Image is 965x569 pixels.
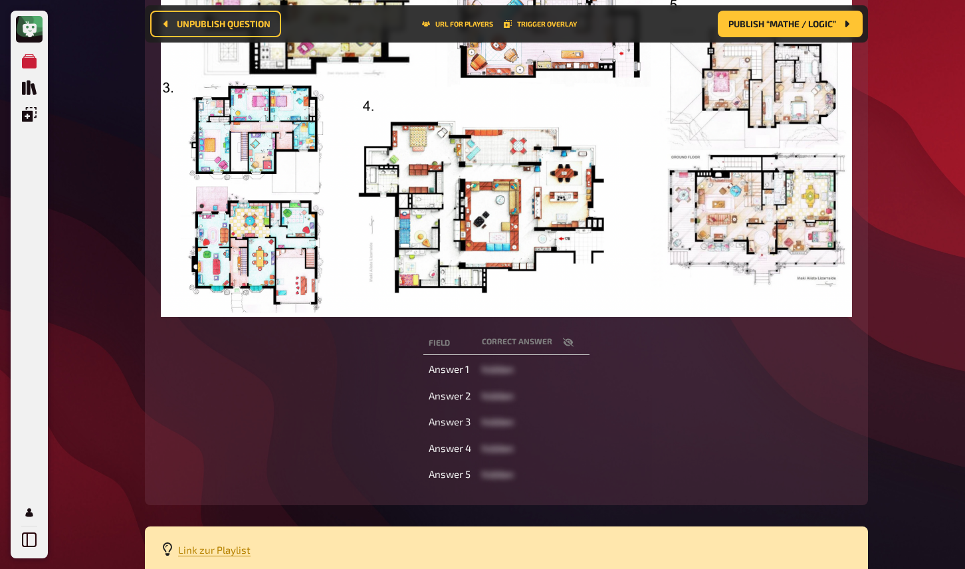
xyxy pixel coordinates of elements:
[423,463,477,487] td: Answer 5
[423,358,477,382] td: Answer 1
[482,415,514,427] span: hidden
[482,468,514,480] span: hidden
[16,74,43,101] a: Quiz Library
[423,437,477,461] td: Answer 4
[178,544,251,556] a: Link zur Playlist
[728,19,836,29] span: Publish “Mathe / Logic”
[482,442,514,454] span: hidden
[477,330,590,355] th: correct answer
[423,410,477,434] td: Answer 3
[504,20,577,28] button: Trigger Overlay
[150,11,281,37] button: Unpublish question
[16,101,43,128] a: Overlays
[177,19,270,29] span: Unpublish question
[482,363,514,375] span: hidden
[718,11,863,37] button: Publish “Mathe / Logic”
[422,20,493,28] button: URL for players
[482,390,514,401] span: hidden
[423,330,477,355] th: Field
[423,384,477,408] td: Answer 2
[16,499,43,526] a: My Account
[16,48,43,74] a: My Quizzes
